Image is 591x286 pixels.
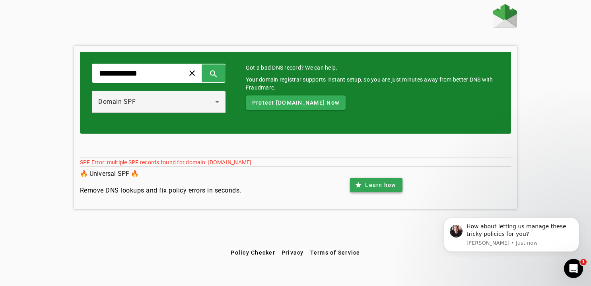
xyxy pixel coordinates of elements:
button: Learn how [350,178,402,192]
mat-card-title: Got a bad DNS record? We can help. [246,64,499,72]
span: 1 [580,259,587,265]
button: Policy Checker [227,245,278,260]
img: Fraudmarc Logo [493,4,517,28]
span: Privacy [282,249,304,256]
h4: Remove DNS lookups and fix policy errors in seconds. [80,186,241,195]
h3: 🔥 Universal SPF 🔥 [80,168,241,179]
span: Learn how [365,181,396,189]
span: Protect [DOMAIN_NAME] Now [252,99,339,107]
iframe: Intercom live chat [564,259,583,278]
iframe: Intercom notifications message [432,210,591,257]
span: Domain SPF [98,98,136,105]
button: Protect [DOMAIN_NAME] Now [246,95,346,110]
button: Privacy [278,245,307,260]
span: Policy Checker [231,249,275,256]
div: Your domain registrar supports instant setup, so you are just minutes away from better DNS with F... [246,76,499,91]
span: Terms of Service [310,249,360,256]
a: Home [493,4,517,30]
mat-error: SPF Error: multiple SPF records found for domain: [DOMAIN_NAME] [80,158,511,166]
button: Terms of Service [307,245,364,260]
